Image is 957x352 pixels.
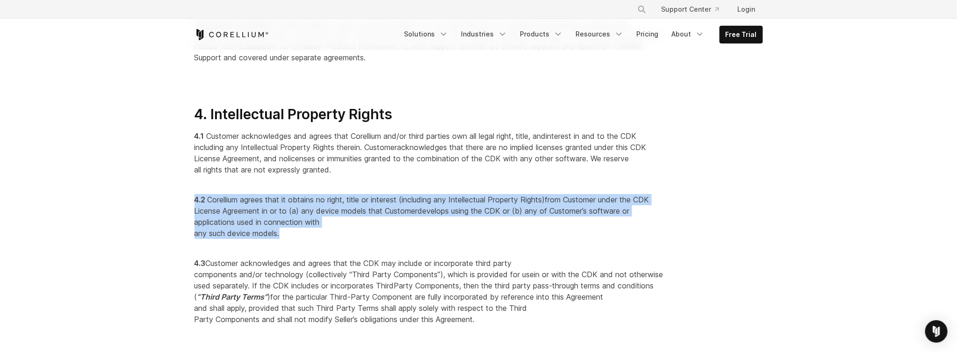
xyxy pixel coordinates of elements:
a: Products [515,26,568,43]
a: About [666,26,710,43]
a: Solutions [399,26,454,43]
span: Customer acknowledges and agrees that Corellium and/or third parties own all legal right, title, and [207,131,546,141]
span: Party Components, then the third party pass-through terms and conditions ( [194,281,654,302]
span: Third Party Terms [201,292,265,302]
div: Navigation Menu [399,26,763,43]
a: Pricing [631,26,664,43]
a: Resources [570,26,629,43]
div: Navigation Menu [626,1,763,18]
div: Open Intercom Messenger [925,320,948,343]
span: support for Corellium Products themselves, as such support services are offered separate and apart [252,42,596,51]
span: from CHARM Support and covered under separate agreements. [194,42,642,62]
a: Free Trial [720,26,763,43]
span: 4.3 [194,259,206,268]
span: ”), which is provided for use [438,270,534,279]
span: Customer acknowledges and agrees that the CDK may include or incorporate third party [206,259,512,268]
span: 4. [194,106,208,122]
strong: “ [197,292,201,302]
span: licenses or immunities granted to the combination of the CDK with any other software. We reserve [288,154,629,163]
span: 4.1 [194,131,204,141]
span: for the particular Third-Party Component are fully incorporated by reference into this Agreement [271,292,604,302]
a: Industries [456,26,513,43]
button: Search [633,1,650,18]
span: ) [265,292,271,302]
span: Corellium agrees that it obtains no right, title or interest (including any Intellectual Property... [208,195,545,204]
span: Third Party Components [353,270,438,279]
span: conjunction with Corellium Products. However, CHARM Support does not include technical [194,30,661,51]
a: Login [730,1,763,18]
span: Party Components and shall not modify Seller’s obligations under this Agreement. [194,315,475,324]
span: Intellectual Property Rights [211,106,393,122]
span: acknowledges that there are no implied licenses granted under this CDK License Agreement, and no [194,143,647,163]
span: 4.2 [194,195,206,204]
span: any such device models. [194,229,280,238]
span: all rights that are not expressly granted. [194,165,331,174]
span: and shall apply, provided that such Third Party Terms shall apply solely with respect to the Third [194,303,527,313]
strong: ” [265,292,268,302]
a: Corellium Home [194,29,269,40]
span: components and/or technology (collectively “ [194,270,353,279]
span: develops using the CDK or (b) any of Customer’s software or applications used in connection with [194,206,630,227]
a: Support Center [654,1,727,18]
